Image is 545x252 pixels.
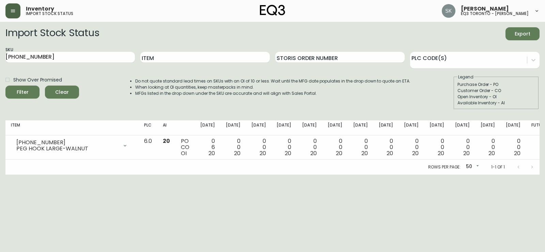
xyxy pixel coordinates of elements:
[200,138,215,157] div: 0 6
[16,139,118,146] div: [PHONE_NUMBER]
[271,120,297,135] th: [DATE]
[246,120,271,135] th: [DATE]
[353,138,368,157] div: 0 0
[322,120,348,135] th: [DATE]
[5,27,99,40] h2: Import Stock Status
[361,149,368,157] span: 20
[328,138,342,157] div: 0 0
[181,149,187,157] span: OI
[260,149,266,157] span: 20
[135,90,410,97] li: MFGs listed in the drop down under the SKU are accurate and will align with Sales Portal.
[5,86,40,99] button: Filter
[488,149,495,157] span: 20
[208,149,215,157] span: 20
[424,120,450,135] th: [DATE]
[13,76,62,84] span: Show Over Promised
[438,149,444,157] span: 20
[195,120,220,135] th: [DATE]
[506,138,520,157] div: 0 0
[428,164,461,170] p: Rows per page:
[302,138,317,157] div: 0 0
[475,120,501,135] th: [DATE]
[500,120,526,135] th: [DATE]
[11,138,133,153] div: [PHONE_NUMBER]PEG HOOK LARGE-WALNUT
[157,120,175,135] th: AI
[220,120,246,135] th: [DATE]
[461,6,509,12] span: [PERSON_NAME]
[226,138,240,157] div: 0 0
[463,161,480,173] div: 50
[511,30,534,38] span: Export
[463,149,470,157] span: 20
[455,138,470,157] div: 0 0
[379,138,393,157] div: 0 0
[260,5,285,16] img: logo
[450,120,475,135] th: [DATE]
[412,149,419,157] span: 20
[181,138,189,157] div: PO CO
[277,138,291,157] div: 0 0
[505,27,540,40] button: Export
[285,149,291,157] span: 20
[135,84,410,90] li: When looking at OI quantities, keep masterpacks in mind.
[45,86,79,99] button: Clear
[491,164,505,170] p: 1-1 of 1
[5,120,139,135] th: Item
[457,74,474,80] legend: Legend
[373,120,399,135] th: [DATE]
[457,100,535,106] div: Available Inventory - AI
[135,78,410,84] li: Do not quote standard lead times on SKUs with an OI of 10 or less. Wait until the MFG date popula...
[26,6,54,12] span: Inventory
[163,137,170,145] span: 20
[16,146,118,152] div: PEG HOOK LARGE-WALNUT
[139,120,157,135] th: PLC
[457,81,535,88] div: Purchase Order - PO
[336,149,342,157] span: 20
[399,120,424,135] th: [DATE]
[457,88,535,94] div: Customer Order - CO
[297,120,322,135] th: [DATE]
[404,138,419,157] div: 0 0
[387,149,393,157] span: 20
[430,138,444,157] div: 0 0
[251,138,266,157] div: 0 0
[461,12,529,16] h5: eq3 toronto - [PERSON_NAME]
[139,135,157,160] td: 6.0
[310,149,317,157] span: 20
[457,94,535,100] div: Open Inventory - OI
[50,88,74,97] span: Clear
[442,4,455,18] img: 2f4b246f1aa1d14c63ff9b0999072a8a
[481,138,495,157] div: 0 0
[348,120,373,135] th: [DATE]
[234,149,240,157] span: 20
[26,12,73,16] h5: import stock status
[514,149,520,157] span: 20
